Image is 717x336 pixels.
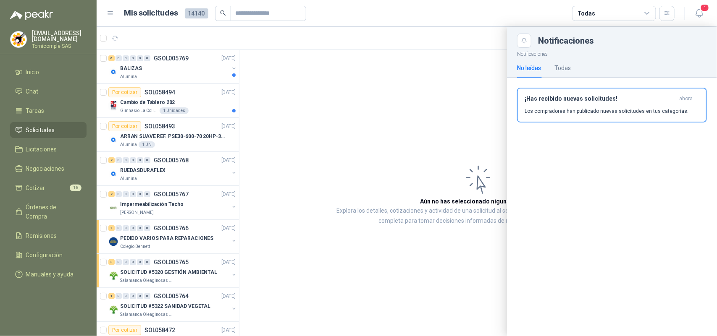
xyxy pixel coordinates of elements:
[26,87,39,96] span: Chat
[525,107,688,115] p: Los compradores han publicado nuevas solicitudes en tus categorías.
[10,180,87,196] a: Cotizar16
[517,63,541,73] div: No leídas
[70,185,81,191] span: 16
[700,4,709,12] span: 1
[10,64,87,80] a: Inicio
[10,247,87,263] a: Configuración
[10,83,87,99] a: Chat
[32,30,87,42] p: [EMAIL_ADDRESS][DOMAIN_NAME]
[26,68,39,77] span: Inicio
[10,141,87,157] a: Licitaciones
[10,161,87,177] a: Negociaciones
[679,95,693,102] span: ahora
[26,203,79,221] span: Órdenes de Compra
[507,48,717,58] p: Notificaciones
[538,36,707,45] div: Notificaciones
[26,250,63,260] span: Configuración
[26,183,45,193] span: Cotizar
[220,10,226,16] span: search
[517,34,531,48] button: Close
[525,95,676,102] h3: ¡Has recibido nuevas solicitudes!
[185,8,208,18] span: 14140
[32,44,87,49] p: Tornicomple SAS
[692,6,707,21] button: 1
[517,88,707,122] button: ¡Has recibido nuevas solicitudes!ahora Los compradores han publicado nuevas solicitudes en tus ca...
[10,199,87,224] a: Órdenes de Compra
[26,270,74,279] span: Manuales y ayuda
[26,106,45,115] span: Tareas
[11,31,26,47] img: Company Logo
[10,10,53,20] img: Logo peakr
[10,122,87,138] a: Solicitudes
[26,145,57,154] span: Licitaciones
[10,228,87,244] a: Remisiones
[26,231,57,240] span: Remisiones
[26,164,65,173] span: Negociaciones
[10,266,87,282] a: Manuales y ayuda
[554,63,571,73] div: Todas
[26,125,55,135] span: Solicitudes
[124,7,178,19] h1: Mis solicitudes
[10,103,87,119] a: Tareas
[578,9,595,18] div: Todas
